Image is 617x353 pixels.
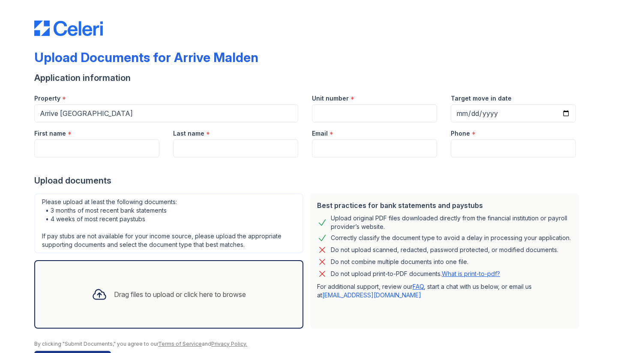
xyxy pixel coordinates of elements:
p: Do not upload print-to-PDF documents. [331,270,500,278]
label: Unit number [312,94,349,103]
label: Last name [173,129,204,138]
div: Please upload at least the following documents: • 3 months of most recent bank statements • 4 wee... [34,193,303,253]
a: [EMAIL_ADDRESS][DOMAIN_NAME] [322,291,421,299]
a: Privacy Policy. [211,341,247,347]
a: FAQ [413,283,424,290]
a: Terms of Service [158,341,202,347]
label: Target move in date [451,94,512,103]
a: What is print-to-pdf? [442,270,500,277]
div: Do not combine multiple documents into one file. [331,257,468,267]
div: By clicking "Submit Documents," you agree to our and [34,341,583,347]
div: Drag files to upload or click here to browse [114,289,246,300]
div: Best practices for bank statements and paystubs [317,200,572,211]
div: Upload Documents for Arrive Malden [34,50,258,65]
div: Upload original PDF files downloaded directly from the financial institution or payroll provider’... [331,214,572,231]
label: Property [34,94,60,103]
img: CE_Logo_Blue-a8612792a0a2168367f1c8372b55b34899dd931a85d93a1a3d3e32e68fde9ad4.png [34,21,103,36]
label: Email [312,129,328,138]
div: Correctly classify the document type to avoid a delay in processing your application. [331,233,571,243]
div: Upload documents [34,175,583,187]
div: Do not upload scanned, redacted, password protected, or modified documents. [331,245,558,255]
label: Phone [451,129,470,138]
div: Application information [34,72,583,84]
p: For additional support, review our , start a chat with us below, or email us at [317,282,572,300]
label: First name [34,129,66,138]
